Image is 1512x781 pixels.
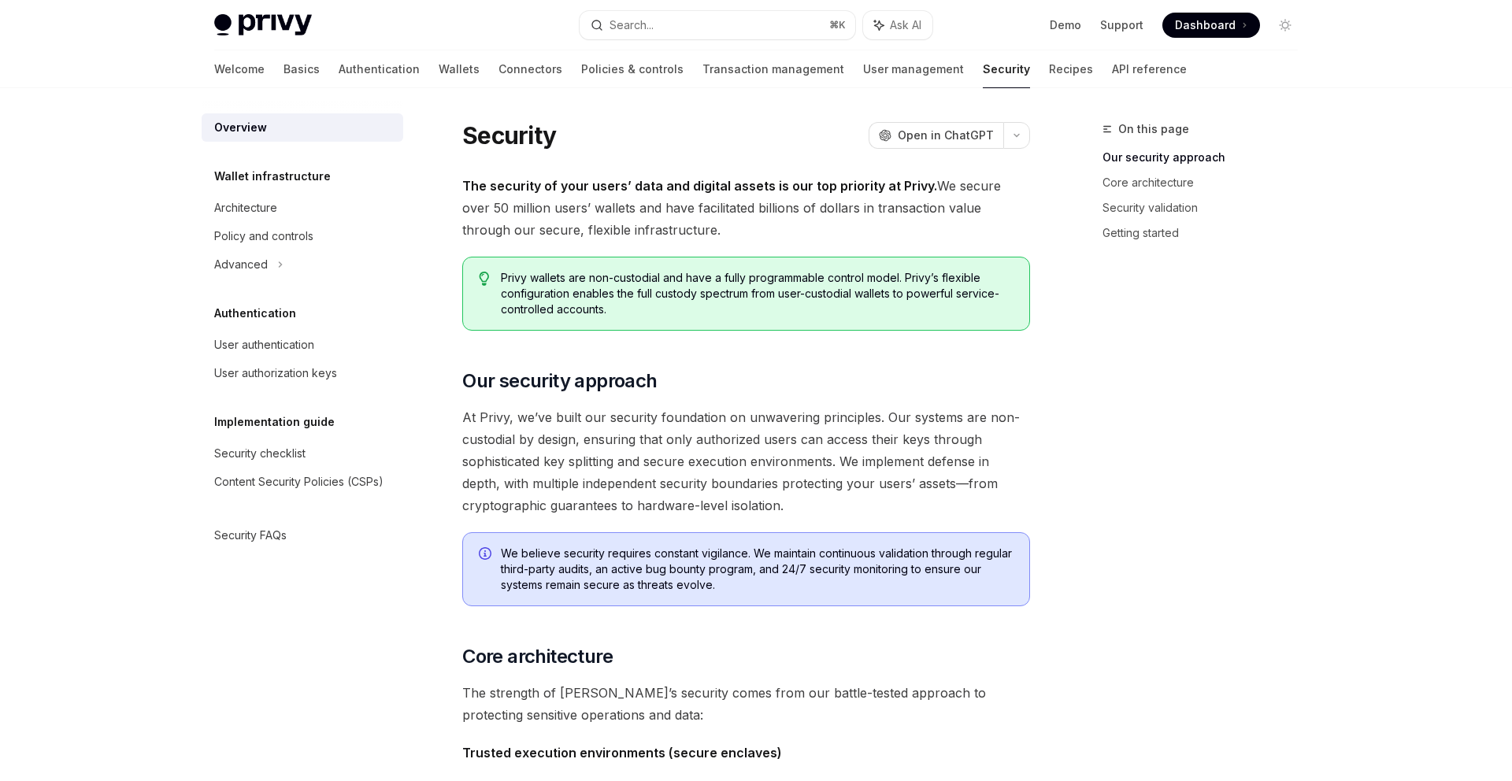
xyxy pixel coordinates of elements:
button: Search...⌘K [580,11,855,39]
button: Toggle dark mode [1273,13,1298,38]
a: Our security approach [1102,145,1310,170]
span: Core architecture [462,644,613,669]
span: The strength of [PERSON_NAME]’s security comes from our battle-tested approach to protecting sens... [462,682,1030,726]
a: Support [1100,17,1143,33]
a: Overview [202,113,403,142]
a: API reference [1112,50,1187,88]
a: Core architecture [1102,170,1310,195]
div: User authentication [214,335,314,354]
a: Connectors [498,50,562,88]
span: ⌘ K [829,19,846,31]
div: User authorization keys [214,364,337,383]
div: Search... [610,16,654,35]
a: Basics [283,50,320,88]
span: Open in ChatGPT [898,128,994,143]
div: Policy and controls [214,227,313,246]
a: User management [863,50,964,88]
a: Wallets [439,50,480,88]
div: Advanced [214,255,268,274]
span: Our security approach [462,368,657,394]
span: Dashboard [1175,17,1236,33]
a: Demo [1050,17,1081,33]
a: Security validation [1102,195,1310,220]
div: Overview [214,118,267,137]
span: On this page [1118,120,1189,139]
strong: Trusted execution environments (secure enclaves) [462,745,782,761]
a: Welcome [214,50,265,88]
div: Architecture [214,198,277,217]
span: At Privy, we’ve built our security foundation on unwavering principles. Our systems are non-custo... [462,406,1030,516]
a: Security [983,50,1030,88]
h1: Security [462,121,556,150]
a: Security checklist [202,439,403,468]
h5: Authentication [214,304,296,323]
div: Security checklist [214,444,306,463]
a: Architecture [202,194,403,222]
span: Ask AI [890,17,921,33]
div: Content Security Policies (CSPs) [214,472,384,491]
a: Dashboard [1162,13,1260,38]
h5: Wallet infrastructure [214,167,331,186]
svg: Info [479,547,495,563]
h5: Implementation guide [214,413,335,431]
div: Security FAQs [214,526,287,545]
button: Ask AI [863,11,932,39]
button: Open in ChatGPT [869,122,1003,149]
a: Policy and controls [202,222,403,250]
a: User authorization keys [202,359,403,387]
a: Getting started [1102,220,1310,246]
span: We secure over 50 million users’ wallets and have facilitated billions of dollars in transaction ... [462,175,1030,241]
a: User authentication [202,331,403,359]
strong: The security of your users’ data and digital assets is our top priority at Privy. [462,178,937,194]
a: Transaction management [702,50,844,88]
a: Authentication [339,50,420,88]
a: Content Security Policies (CSPs) [202,468,403,496]
img: light logo [214,14,312,36]
span: Privy wallets are non-custodial and have a fully programmable control model. Privy’s flexible con... [501,270,1014,317]
a: Recipes [1049,50,1093,88]
svg: Tip [479,272,490,286]
a: Policies & controls [581,50,684,88]
span: We believe security requires constant vigilance. We maintain continuous validation through regula... [501,546,1014,593]
a: Security FAQs [202,521,403,550]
